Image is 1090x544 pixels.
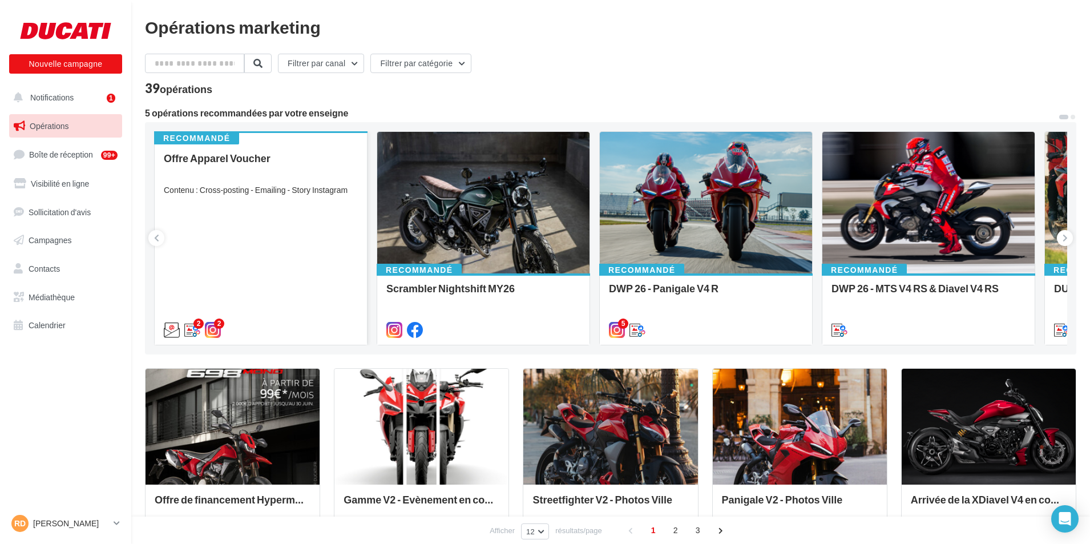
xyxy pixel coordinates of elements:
[599,264,684,276] div: Recommandé
[164,184,358,196] div: Contenu : Cross-posting - Emailing - Story Instagram
[386,283,580,305] div: Scrambler Nightshift MY26
[7,172,124,196] a: Visibilité en ligne
[344,494,499,517] div: Gamme V2 - Evènement en concession
[160,84,212,94] div: opérations
[7,228,124,252] a: Campagnes
[7,142,124,167] a: Boîte de réception99+
[521,523,549,539] button: 12
[370,54,471,73] button: Filtrer par catégorie
[618,319,628,329] div: 5
[29,207,91,216] span: Sollicitation d'avis
[154,132,239,144] div: Recommandé
[667,521,685,539] span: 2
[644,521,663,539] span: 1
[193,319,204,329] div: 2
[7,313,124,337] a: Calendrier
[377,264,462,276] div: Recommandé
[822,264,907,276] div: Recommandé
[722,494,878,517] div: Panigale V2 - Photos Ville
[1051,505,1079,533] div: Open Intercom Messenger
[532,494,688,517] div: Streetfighter V2 - Photos Ville
[145,18,1076,35] div: Opérations marketing
[9,54,122,74] button: Nouvelle campagne
[278,54,364,73] button: Filtrer par canal
[7,86,120,110] button: Notifications 1
[831,283,1026,305] div: DWP 26 - MTS V4 RS & Diavel V4 RS
[31,179,89,188] span: Visibilité en ligne
[214,319,224,329] div: 2
[29,235,72,245] span: Campagnes
[30,121,68,131] span: Opérations
[609,283,803,305] div: DWP 26 - Panigale V4 R
[145,108,1058,118] div: 5 opérations recommandées par votre enseigne
[555,525,602,536] span: résultats/page
[101,151,118,160] div: 99+
[490,525,515,536] span: Afficher
[155,494,310,517] div: Offre de financement Hypermotard 698 Mono
[9,513,122,534] a: RD [PERSON_NAME]
[7,200,124,224] a: Sollicitation d'avis
[526,527,535,536] span: 12
[689,521,707,539] span: 3
[7,285,124,309] a: Médiathèque
[29,264,60,273] span: Contacts
[145,82,212,95] div: 39
[911,494,1067,517] div: Arrivée de la XDiavel V4 en concession
[29,150,93,159] span: Boîte de réception
[29,292,75,302] span: Médiathèque
[33,518,109,529] p: [PERSON_NAME]
[7,257,124,281] a: Contacts
[164,152,358,175] div: Offre Apparel Voucher
[30,92,74,102] span: Notifications
[29,320,66,330] span: Calendrier
[107,94,115,103] div: 1
[7,114,124,138] a: Opérations
[14,518,26,529] span: RD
